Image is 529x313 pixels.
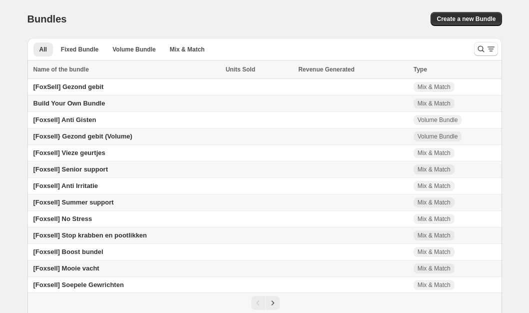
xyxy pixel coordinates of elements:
span: Mix & Match [418,264,451,272]
span: Mix & Match [418,83,451,91]
span: [Foxsell} Gezond gebit (Volume) [33,132,132,140]
span: Mix & Match [418,149,451,157]
span: Mix & Match [418,215,451,223]
span: Volume Bundle [418,132,458,140]
button: Revenue Generated [298,64,365,74]
span: Mix & Match [418,165,451,173]
nav: Pagination [27,292,502,313]
span: [Foxsell] Anti Irritatie [33,182,98,189]
button: Next [266,296,280,310]
span: Fixed Bundle [61,45,98,53]
span: [Foxsell] No Stress [33,215,92,222]
h1: Bundles [27,13,67,25]
span: Mix & Match [418,248,451,256]
button: Search and filter results [474,42,498,56]
span: [Foxsell] Vieze geurtjes [33,149,105,156]
span: Build Your Own Bundle [33,99,105,107]
div: Type [414,64,496,74]
span: Mix & Match [418,198,451,206]
span: Mix & Match [170,45,205,53]
span: [Foxsell] Senior support [33,165,108,173]
span: Mix & Match [418,99,451,107]
span: Volume Bundle [418,116,458,124]
span: [Foxsell] Summer support [33,198,114,206]
span: Create a new Bundle [437,15,496,23]
span: [Foxsell] Boost bundel [33,248,103,255]
span: Volume Bundle [112,45,155,53]
span: Revenue Generated [298,64,355,74]
div: Name of the bundle [33,64,220,74]
span: [FoxSell] Gezond gebit [33,83,104,90]
span: [Foxsell] Soepele Gewrichten [33,281,124,288]
span: Units Sold [226,64,255,74]
button: Create a new Bundle [431,12,502,26]
span: All [39,45,47,53]
span: [Foxsell] Stop krabben en pootlikken [33,231,147,239]
span: Mix & Match [418,182,451,190]
span: Mix & Match [418,281,451,289]
span: Mix & Match [418,231,451,239]
span: [Foxsell] Mooie vacht [33,264,99,272]
button: Units Sold [226,64,265,74]
span: [Foxsell] Anti Gisten [33,116,96,123]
